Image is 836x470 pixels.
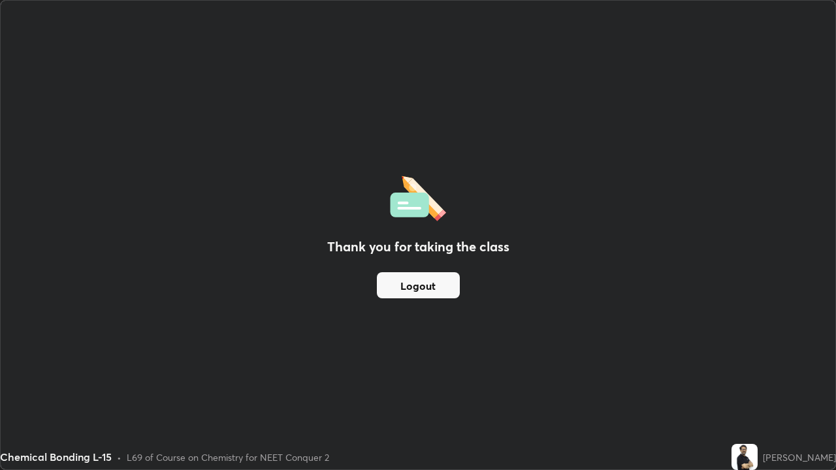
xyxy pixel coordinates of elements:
[117,450,121,464] div: •
[763,450,836,464] div: [PERSON_NAME]
[327,237,509,257] h2: Thank you for taking the class
[731,444,758,470] img: 33e34e4d782843c1910c2afc34d781a1.jpg
[390,172,446,221] img: offlineFeedback.1438e8b3.svg
[127,450,329,464] div: L69 of Course on Chemistry for NEET Conquer 2
[377,272,460,298] button: Logout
